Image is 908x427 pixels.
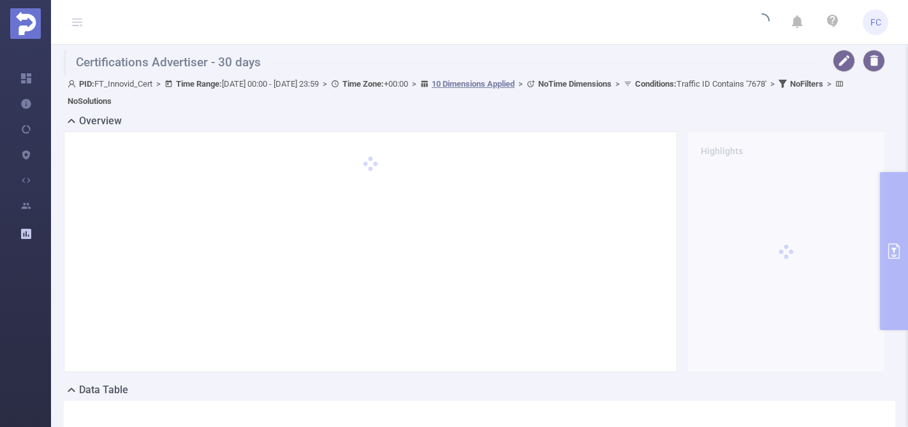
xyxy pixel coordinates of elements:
span: Traffic ID Contains '7678' [635,79,766,89]
b: No Time Dimensions [538,79,611,89]
span: FC [870,10,881,35]
b: Time Zone: [342,79,384,89]
b: No Solutions [68,96,112,106]
span: FT_Innovid_Cert [DATE] 00:00 - [DATE] 23:59 +00:00 [68,79,847,106]
b: Conditions : [635,79,677,89]
i: icon: user [68,80,79,88]
u: 10 Dimensions Applied [432,79,515,89]
b: No Filters [790,79,823,89]
h1: Certifications Advertiser - 30 days [64,50,815,75]
span: > [319,79,331,89]
span: > [766,79,779,89]
span: > [152,79,165,89]
h2: Overview [79,113,122,129]
b: Time Range: [176,79,222,89]
span: > [823,79,835,89]
span: > [408,79,420,89]
i: icon: loading [754,13,770,31]
b: PID: [79,79,94,89]
span: > [515,79,527,89]
span: > [611,79,624,89]
h2: Data Table [79,382,128,398]
img: Protected Media [10,8,41,39]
